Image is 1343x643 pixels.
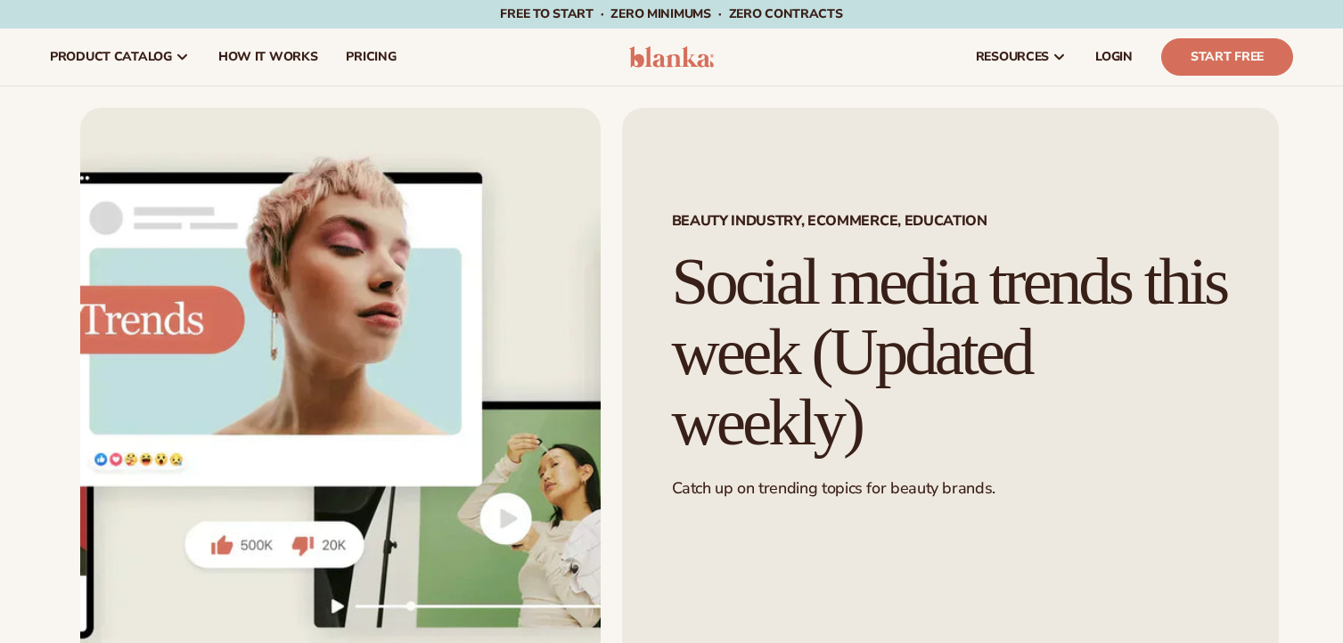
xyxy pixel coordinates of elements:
[36,28,204,85] a: product catalog
[50,50,172,64] span: product catalog
[962,28,1081,85] a: resources
[672,247,1229,457] h1: Social media trends this week (Updated weekly)
[218,50,318,64] span: How It Works
[332,28,410,85] a: pricing
[346,50,396,64] span: pricing
[1081,28,1147,85] a: LOGIN
[204,28,332,85] a: How It Works
[500,5,842,22] span: Free to start · ZERO minimums · ZERO contracts
[1161,38,1293,76] a: Start Free
[976,50,1049,64] span: resources
[1095,50,1133,64] span: LOGIN
[629,46,714,68] img: logo
[672,214,1229,228] span: Beauty Industry, Ecommerce, Education
[672,477,995,499] span: Catch up on trending topics for beauty brands.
